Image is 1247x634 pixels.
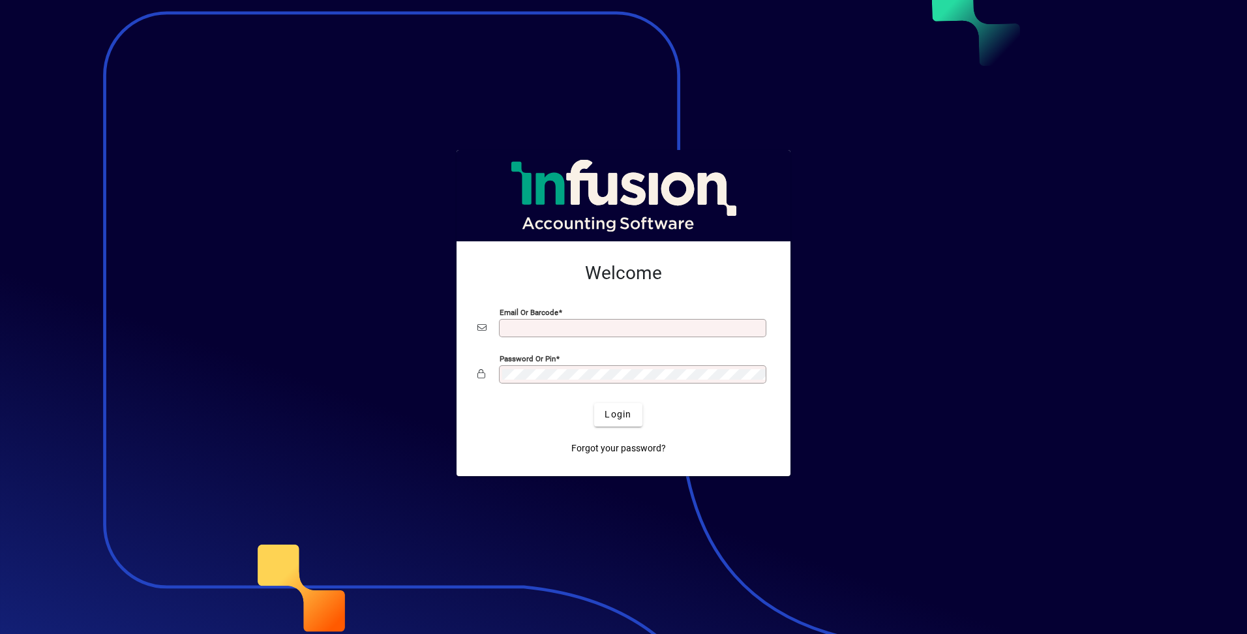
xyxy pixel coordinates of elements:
span: Forgot your password? [571,442,666,455]
a: Forgot your password? [566,437,671,460]
mat-label: Password or Pin [500,354,556,363]
span: Login [605,408,631,421]
button: Login [594,403,642,427]
mat-label: Email or Barcode [500,307,558,316]
h2: Welcome [477,262,770,284]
